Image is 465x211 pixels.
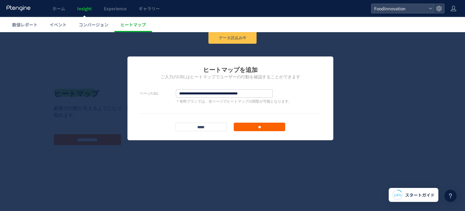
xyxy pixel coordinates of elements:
span: 14% [394,192,401,197]
label: ページURL [140,57,176,66]
span: FoodInnovation [372,4,426,13]
h2: ご入力のURLはヒートマップでユーザーの行動を確認することができます [140,42,321,48]
span: ホーム [52,5,65,12]
span: イベント [50,22,67,28]
p: ＊有料プランでは、全ページでヒートマップの閲覧が可能となります。 [176,67,292,72]
span: スタートガイド [405,192,435,198]
span: ヒートマップ [120,22,146,28]
span: コンバージョン [79,22,108,28]
span: ギャラリー [139,5,160,12]
span: Insight [77,5,92,12]
h1: ヒートマップを追加 [140,33,321,42]
span: 数値レポート [12,22,38,28]
span: Experience [104,5,127,12]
